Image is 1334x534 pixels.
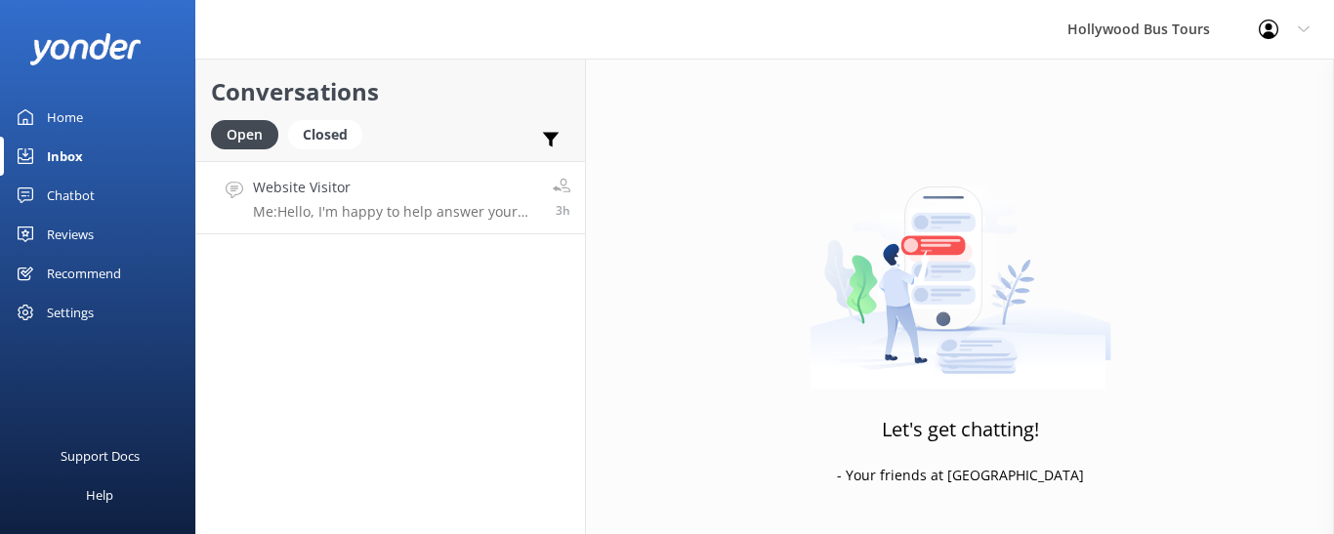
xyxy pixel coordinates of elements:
[29,33,142,65] img: yonder-white-logo.png
[47,137,83,176] div: Inbox
[47,254,121,293] div: Recommend
[47,215,94,254] div: Reviews
[211,123,288,144] a: Open
[556,202,570,219] span: Aug 28 2025 02:31pm (UTC -07:00) America/Tijuana
[47,98,83,137] div: Home
[253,177,538,198] h4: Website Visitor
[810,145,1111,390] img: artwork of a man stealing a conversation from at giant smartphone
[211,73,570,110] h2: Conversations
[86,475,113,514] div: Help
[61,436,140,475] div: Support Docs
[882,414,1039,445] h3: Let's get chatting!
[196,161,585,234] a: Website VisitorMe:Hello, I'm happy to help answer your questions. How can I help you?3h
[47,293,94,332] div: Settings
[253,203,538,221] p: Me: Hello, I'm happy to help answer your questions. How can I help you?
[47,176,95,215] div: Chatbot
[288,123,372,144] a: Closed
[837,465,1084,486] p: - Your friends at [GEOGRAPHIC_DATA]
[288,120,362,149] div: Closed
[211,120,278,149] div: Open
